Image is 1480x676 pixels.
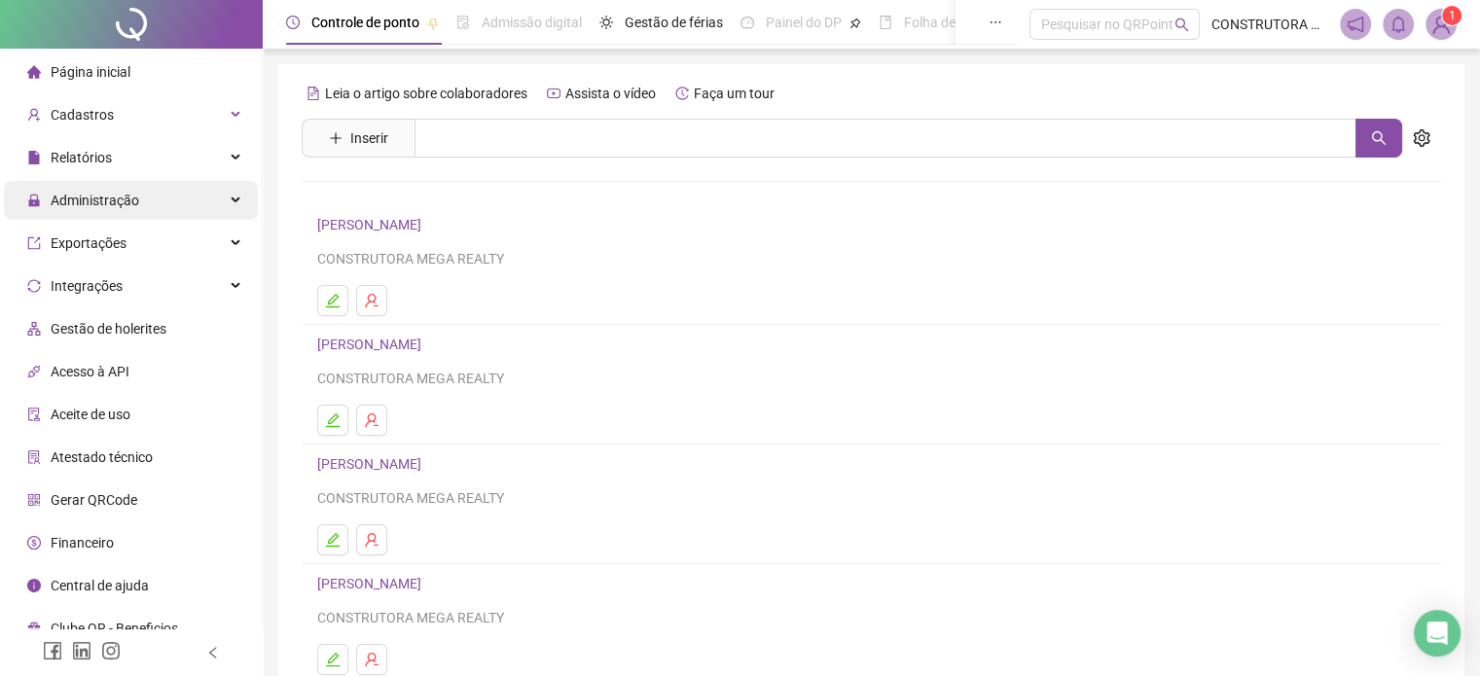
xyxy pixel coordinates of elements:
span: file [27,151,41,164]
div: CONSTRUTORA MEGA REALTY [317,368,1426,389]
span: dollar [27,536,41,550]
span: dashboard [740,16,754,29]
span: user-add [27,108,41,122]
span: instagram [101,641,121,660]
span: Página inicial [51,64,130,80]
a: [PERSON_NAME] [317,576,427,591]
span: Acesso à API [51,364,129,379]
img: 93322 [1426,10,1456,39]
span: gift [27,622,41,635]
span: Assista o vídeo [565,86,656,101]
span: Inserir [350,127,388,149]
span: Central de ajuda [51,578,149,593]
span: Clube QR - Beneficios [51,621,178,636]
span: sync [27,279,41,293]
span: book [879,16,892,29]
div: CONSTRUTORA MEGA REALTY [317,248,1426,269]
span: Controle de ponto [311,15,419,30]
span: linkedin [72,641,91,660]
span: history [675,87,689,100]
span: Gerar QRCode [51,492,137,508]
span: 1 [1449,9,1456,22]
span: lock [27,194,41,207]
span: setting [1413,129,1430,147]
span: file-text [307,87,320,100]
span: clock-circle [286,16,300,29]
span: bell [1390,16,1407,33]
span: sun [599,16,613,29]
span: pushpin [849,18,861,29]
span: facebook [43,641,62,660]
span: user-delete [364,412,379,428]
span: Integrações [51,278,123,294]
div: Open Intercom Messenger [1414,610,1461,657]
a: [PERSON_NAME] [317,217,427,232]
span: Leia o artigo sobre colaboradores [325,86,527,101]
div: CONSTRUTORA MEGA REALTY [317,487,1426,509]
span: Administração [51,193,139,208]
span: apartment [27,322,41,336]
span: export [27,236,41,250]
span: user-delete [364,532,379,548]
span: notification [1347,16,1364,33]
span: solution [27,450,41,464]
span: plus [329,131,343,145]
span: search [1371,130,1387,146]
span: user-delete [364,293,379,308]
span: Cadastros [51,107,114,123]
span: youtube [547,87,560,100]
span: Gestão de holerites [51,321,166,337]
span: Painel do DP [766,15,842,30]
span: edit [325,412,341,428]
span: qrcode [27,493,41,507]
sup: Atualize o seu contato no menu Meus Dados [1442,6,1462,25]
span: api [27,365,41,378]
span: Gestão de férias [625,15,723,30]
span: edit [325,652,341,667]
span: search [1174,18,1189,32]
span: file-done [456,16,470,29]
span: pushpin [427,18,439,29]
span: audit [27,408,41,421]
span: CONSTRUTORA MEGA REALTY [1211,14,1328,35]
span: Admissão digital [482,15,582,30]
span: Relatórios [51,150,112,165]
span: Aceite de uso [51,407,130,422]
span: ellipsis [989,16,1002,29]
span: Faça um tour [694,86,775,101]
span: Exportações [51,235,126,251]
span: edit [325,293,341,308]
span: home [27,65,41,79]
span: info-circle [27,579,41,592]
span: Folha de pagamento [904,15,1029,30]
button: Inserir [313,123,404,154]
span: Atestado técnico [51,449,153,465]
span: left [206,646,220,659]
a: [PERSON_NAME] [317,337,427,352]
span: Financeiro [51,535,114,551]
span: user-delete [364,652,379,667]
a: [PERSON_NAME] [317,456,427,472]
span: edit [325,532,341,548]
div: CONSTRUTORA MEGA REALTY [317,607,1426,628]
